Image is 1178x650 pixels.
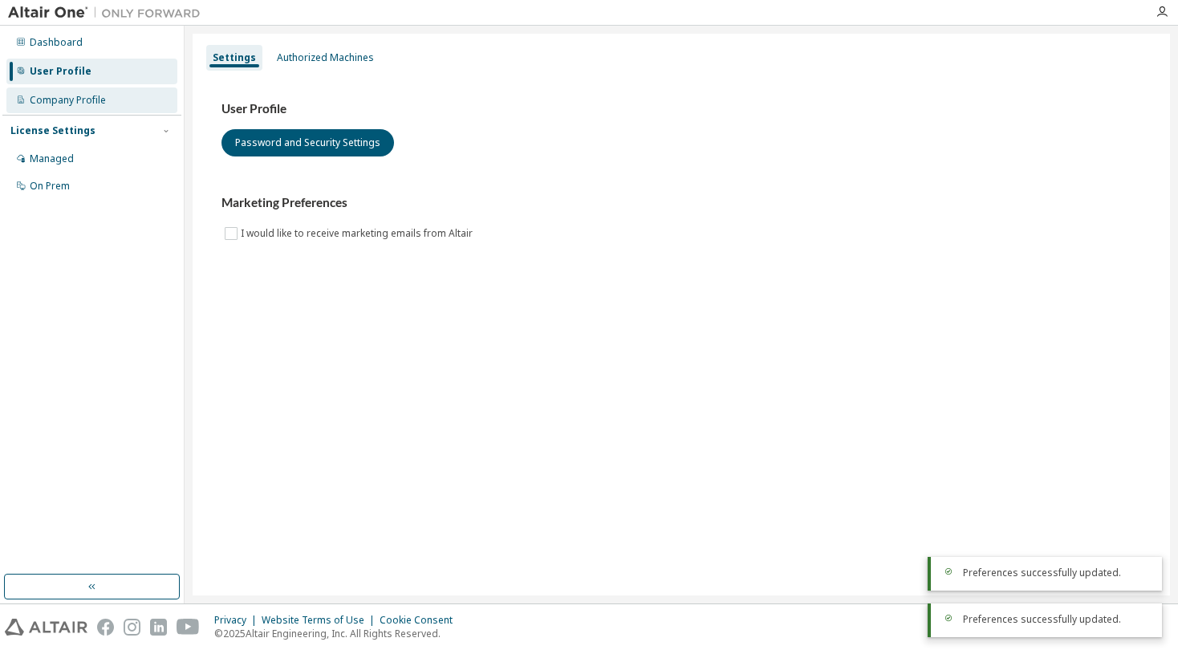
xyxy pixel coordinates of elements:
[262,614,380,627] div: Website Terms of Use
[30,94,106,107] div: Company Profile
[963,613,1149,626] div: Preferences successfully updated.
[214,627,462,640] p: © 2025 Altair Engineering, Inc. All Rights Reserved.
[241,224,476,243] label: I would like to receive marketing emails from Altair
[5,619,87,636] img: altair_logo.svg
[150,619,167,636] img: linkedin.svg
[124,619,140,636] img: instagram.svg
[213,51,256,64] div: Settings
[30,65,91,78] div: User Profile
[277,51,374,64] div: Authorized Machines
[30,36,83,49] div: Dashboard
[10,124,95,137] div: License Settings
[30,152,74,165] div: Managed
[221,101,1141,117] h3: User Profile
[30,180,70,193] div: On Prem
[214,614,262,627] div: Privacy
[8,5,209,21] img: Altair One
[177,619,200,636] img: youtube.svg
[97,619,114,636] img: facebook.svg
[380,614,462,627] div: Cookie Consent
[221,195,1141,211] h3: Marketing Preferences
[963,567,1149,579] div: Preferences successfully updated.
[221,129,394,156] button: Password and Security Settings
